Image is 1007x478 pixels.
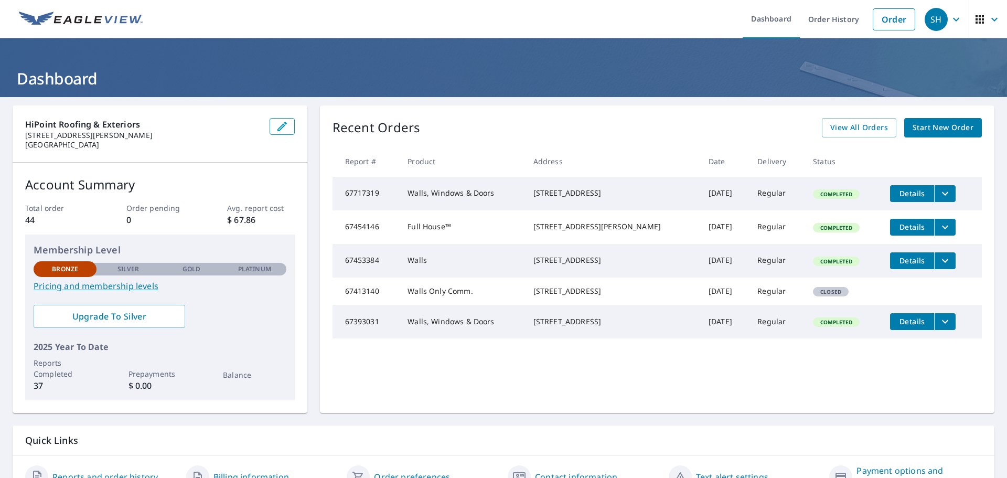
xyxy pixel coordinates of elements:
a: Start New Order [904,118,982,137]
p: [STREET_ADDRESS][PERSON_NAME] [25,131,261,140]
p: Recent Orders [333,118,421,137]
td: Regular [749,278,805,305]
p: 0 [126,214,194,226]
td: Regular [749,305,805,338]
p: Prepayments [128,368,191,379]
span: Upgrade To Silver [42,311,177,322]
span: Completed [814,318,859,326]
p: Account Summary [25,175,295,194]
p: Avg. report cost [227,203,294,214]
td: Regular [749,244,805,278]
span: Start New Order [913,121,973,134]
a: Order [873,8,915,30]
td: Full House™ [399,210,524,244]
span: View All Orders [830,121,888,134]
button: filesDropdownBtn-67717319 [934,185,956,202]
button: detailsBtn-67454146 [890,219,934,236]
p: 37 [34,379,97,392]
td: 67413140 [333,278,400,305]
p: Total order [25,203,92,214]
span: Details [896,256,928,265]
p: Quick Links [25,434,982,447]
span: Details [896,316,928,326]
p: $ 0.00 [128,379,191,392]
button: detailsBtn-67453384 [890,252,934,269]
td: Regular [749,210,805,244]
div: [STREET_ADDRESS] [533,188,692,198]
span: Completed [814,190,859,198]
a: Pricing and membership levels [34,280,286,292]
td: 67717319 [333,177,400,210]
span: Completed [814,258,859,265]
span: Details [896,188,928,198]
span: Closed [814,288,848,295]
td: [DATE] [700,177,749,210]
p: Order pending [126,203,194,214]
th: Status [805,146,882,177]
p: 44 [25,214,92,226]
td: [DATE] [700,278,749,305]
span: Completed [814,224,859,231]
td: [DATE] [700,210,749,244]
td: Walls, Windows & Doors [399,177,524,210]
td: Walls [399,244,524,278]
td: [DATE] [700,244,749,278]
td: 67393031 [333,305,400,338]
p: Bronze [52,264,78,274]
div: [STREET_ADDRESS] [533,286,692,296]
td: 67453384 [333,244,400,278]
p: Balance [223,369,286,380]
p: HiPoint Roofing & Exteriors [25,118,261,131]
div: SH [925,8,948,31]
p: Platinum [238,264,271,274]
p: Gold [183,264,200,274]
th: Report # [333,146,400,177]
div: [STREET_ADDRESS] [533,255,692,265]
th: Delivery [749,146,805,177]
p: 2025 Year To Date [34,341,286,353]
th: Date [700,146,749,177]
th: Address [525,146,700,177]
button: filesDropdownBtn-67454146 [934,219,956,236]
p: Silver [117,264,140,274]
td: Walls Only Comm. [399,278,524,305]
div: [STREET_ADDRESS] [533,316,692,327]
p: Reports Completed [34,357,97,379]
button: detailsBtn-67393031 [890,313,934,330]
span: Details [896,222,928,232]
p: $ 67.86 [227,214,294,226]
th: Product [399,146,524,177]
h1: Dashboard [13,68,994,89]
a: Upgrade To Silver [34,305,185,328]
td: 67454146 [333,210,400,244]
td: [DATE] [700,305,749,338]
td: Walls, Windows & Doors [399,305,524,338]
button: filesDropdownBtn-67453384 [934,252,956,269]
button: detailsBtn-67717319 [890,185,934,202]
p: Membership Level [34,243,286,257]
div: [STREET_ADDRESS][PERSON_NAME] [533,221,692,232]
button: filesDropdownBtn-67393031 [934,313,956,330]
a: View All Orders [822,118,896,137]
p: [GEOGRAPHIC_DATA] [25,140,261,150]
img: EV Logo [19,12,143,27]
td: Regular [749,177,805,210]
